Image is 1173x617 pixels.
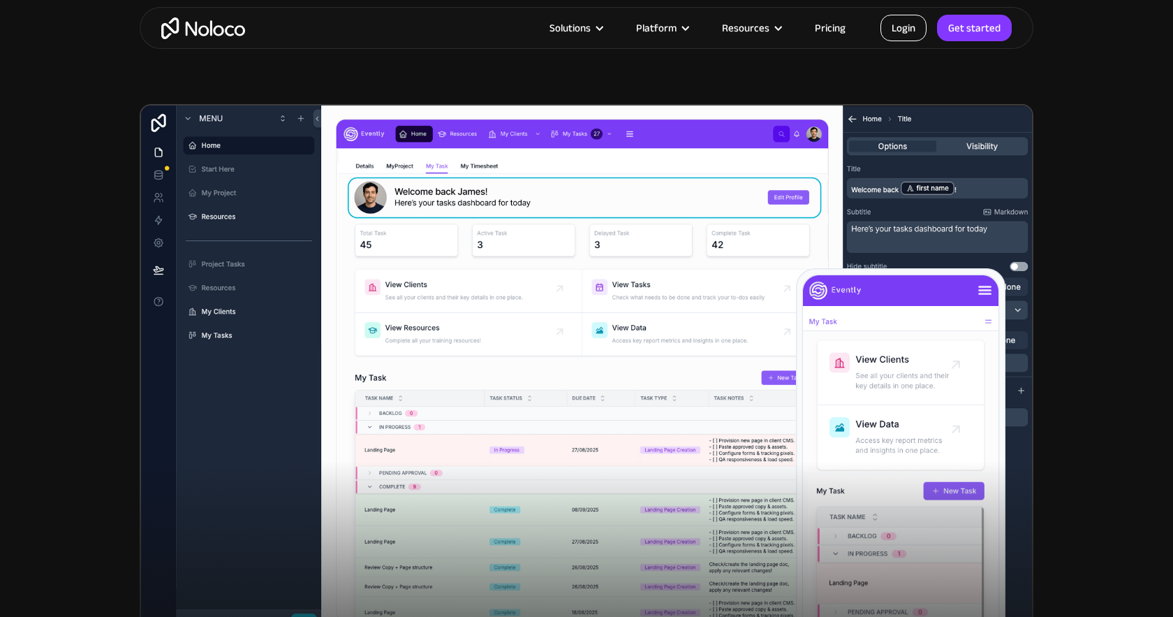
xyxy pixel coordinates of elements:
div: Solutions [549,19,591,37]
div: Platform [636,19,677,37]
a: Pricing [797,19,863,37]
div: Resources [722,19,769,37]
div: Platform [619,19,704,37]
a: Get started [937,15,1012,41]
div: Solutions [532,19,619,37]
a: home [161,17,245,39]
div: Resources [704,19,797,37]
a: Login [880,15,927,41]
